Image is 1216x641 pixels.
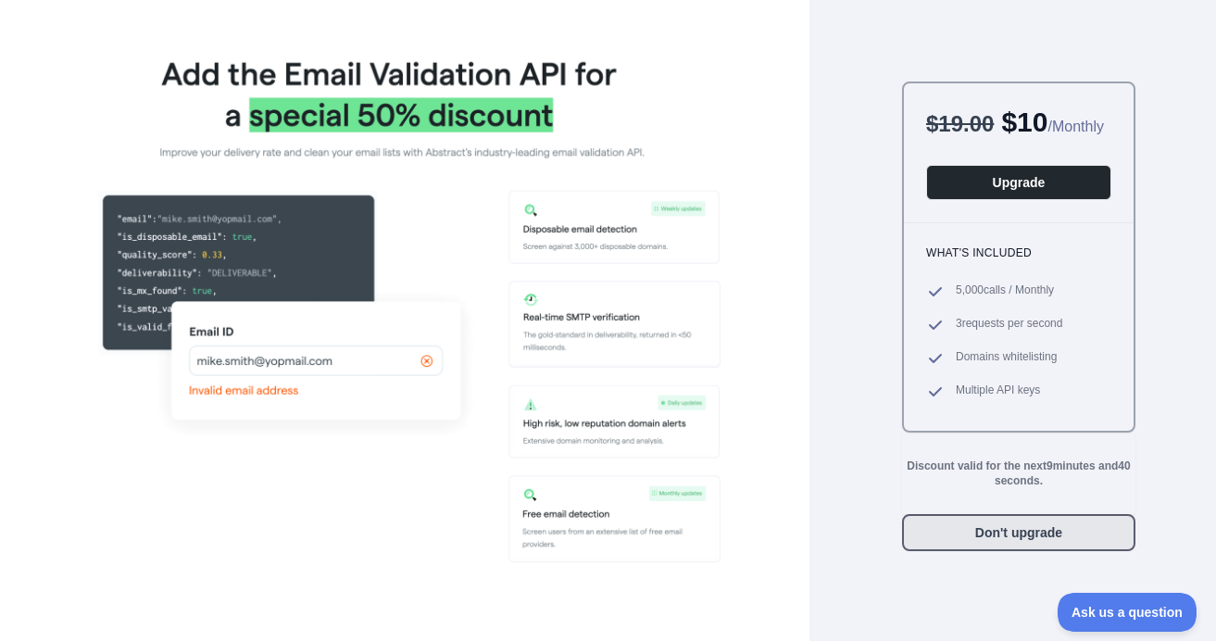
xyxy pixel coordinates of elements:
[1047,119,1103,134] span: / Monthly
[926,111,994,136] span: $ 19.00
[956,349,1057,368] span: Domains whitelisting
[926,165,1111,200] button: Upgrade
[956,316,1062,334] span: 3 requests per second
[1058,593,1197,632] iframe: Toggle Customer Support
[956,383,1040,401] span: Multiple API keys
[907,459,1130,487] strong: Discount valid for the next 9 minutes and 40 seconds.
[956,283,1054,301] span: 5,000 calls / Monthly
[926,245,1111,260] h3: What's included
[89,44,721,564] img: Offer
[1001,107,1047,137] span: $ 10
[902,514,1135,551] button: Don't upgrade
